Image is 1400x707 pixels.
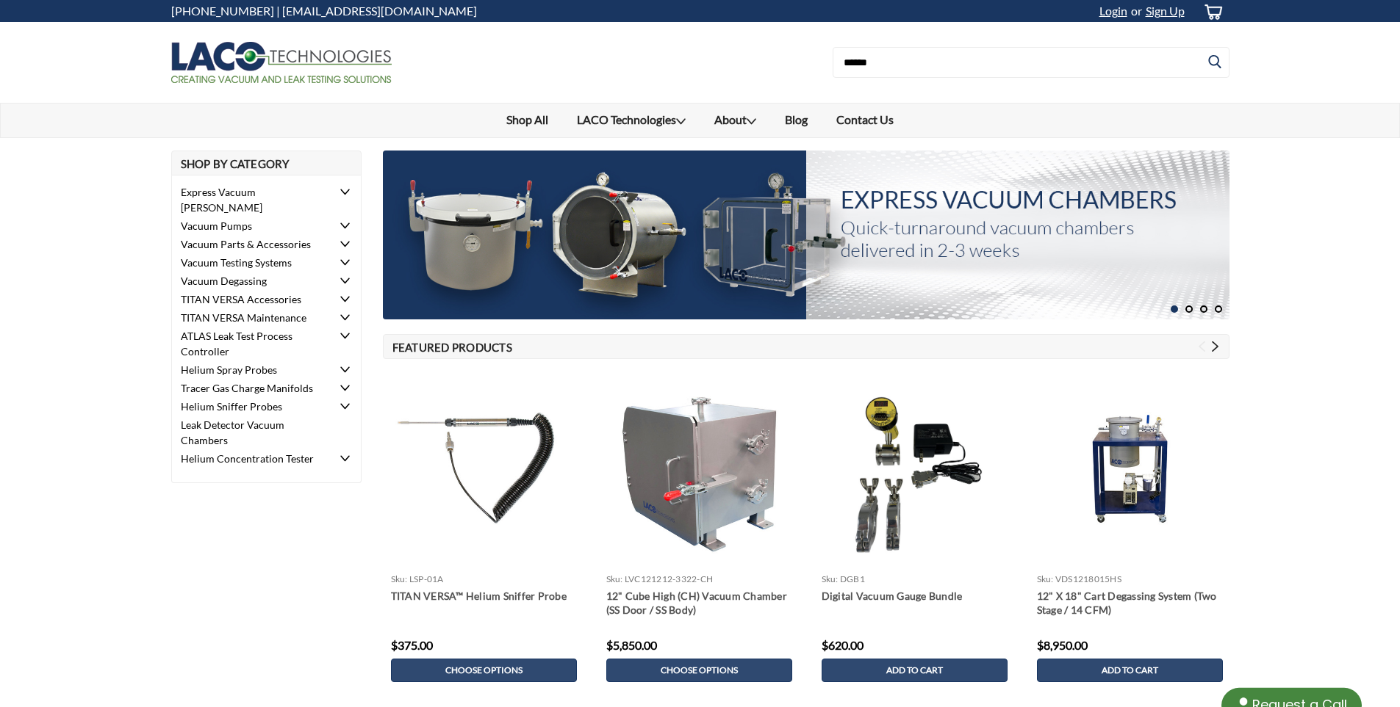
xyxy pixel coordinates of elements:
a: Digital Vacuum Gauge Bundle [822,589,1008,618]
span: $375.00 [391,638,433,652]
a: Add to Cart [1037,659,1223,682]
a: sku: LSP-01A [391,573,444,584]
a: Choose Options [606,659,792,682]
button: 2 of 4 [1185,305,1193,313]
button: 1 of 4 [1171,305,1179,313]
img: LACO Technologies [171,42,392,83]
span: LSP-01A [409,573,444,584]
a: hero image slide [383,151,1230,319]
span: DGB1 [840,573,865,584]
a: LACO Technologies [563,104,700,137]
img: TITAN VERSA™ Helium Sniffer Probe [384,412,584,524]
span: sku: [391,573,408,584]
a: Vacuum Testing Systems [172,253,333,272]
span: VDS1218015HS [1055,573,1121,584]
span: Add to Cart [1102,665,1158,675]
span: $5,850.00 [606,638,657,652]
button: 3 of 4 [1200,305,1208,313]
a: 12" X 18" Cart Degassing System (Two Stage / 14 CFM) [1037,589,1223,618]
a: TITAN VERSA™ Helium Sniffer Probe [391,589,577,618]
a: Helium Sniffer Probes [172,397,333,416]
a: sku: VDS1218015HS [1037,573,1121,584]
a: cart-preview-dropdown [1192,1,1230,22]
span: LVC121212-3322-CH [625,573,713,584]
a: Vacuum Pumps [172,217,333,235]
a: TITAN VERSA Maintenance [172,308,333,327]
button: 4 of 4 [1215,305,1223,313]
a: 12" Cube High (CH) Vacuum Chamber (SS Door / SS Body) [606,589,792,618]
a: Contact Us [822,104,908,136]
span: Choose Options [661,665,738,675]
span: sku: [822,573,839,584]
a: ATLAS Leak Test Process Controller [172,327,333,360]
a: TITAN VERSA Accessories [172,290,333,308]
a: About [700,104,771,137]
a: Shop All [492,104,563,136]
a: sku: DGB1 [822,573,865,584]
a: sku: LVC121212-3322-CH [606,573,714,584]
span: $8,950.00 [1037,638,1088,652]
h2: Featured Products [383,334,1230,359]
a: Helium Spray Probes [172,360,333,379]
a: Add to Cart [822,659,1008,682]
a: Vacuum Degassing [172,272,333,290]
a: Vacuum Parts & Accessories [172,235,333,253]
span: or [1127,4,1142,18]
a: Tracer Gas Charge Manifolds [172,379,333,397]
img: Digital Vacuum Gauge Bundle [839,368,990,568]
h2: Shop By Category [171,151,362,175]
span: Add to Cart [886,665,943,675]
button: Previous [1196,341,1207,352]
span: $620.00 [822,638,864,652]
a: Blog [771,104,822,136]
span: Choose Options [445,665,523,675]
span: sku: [1037,573,1054,584]
span: sku: [606,573,623,584]
a: Helium Concentration Tester [172,449,333,468]
a: Choose Options [391,659,577,682]
img: 12" X 18" Cart Degassing System (Two Stage / 14 CFM) [1030,412,1230,524]
button: Next [1210,341,1221,352]
a: Leak Detector Vacuum Chambers [172,416,333,449]
a: Express Vacuum [PERSON_NAME] [172,183,333,217]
